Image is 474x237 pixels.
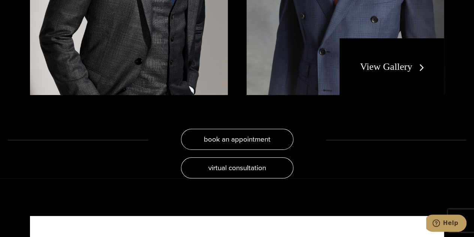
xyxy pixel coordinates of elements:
[181,157,293,178] a: virtual consultation
[426,214,467,233] iframe: Opens a widget where you can chat to one of our agents
[360,61,427,72] a: View Gallery
[181,129,293,150] a: book an appointment
[204,134,271,145] span: book an appointment
[208,162,266,173] span: virtual consultation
